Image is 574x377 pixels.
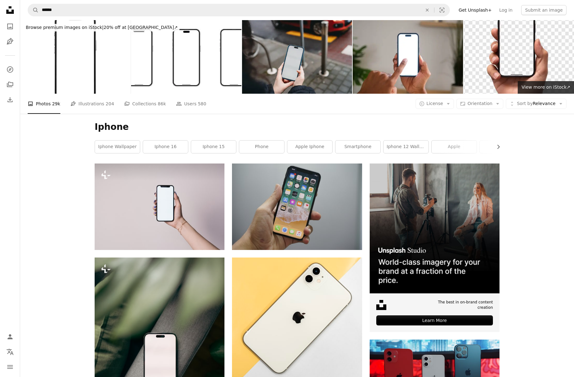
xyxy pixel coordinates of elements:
[95,164,224,250] img: a person holding a cell phone in their hand
[239,141,284,153] a: phone
[427,101,443,106] span: License
[506,99,566,109] button: Sort byRelevance
[4,78,16,91] a: Collections
[384,141,428,153] a: iphone 12 wallpaper
[28,4,39,16] button: Search Unsplash
[232,319,362,325] a: silver iphone 6 on white table
[416,99,454,109] button: License
[467,101,492,106] span: Orientation
[176,94,206,114] a: Users 580
[370,164,499,332] a: The best in on-brand content creationLearn More
[4,330,16,343] a: Log in / Sign up
[4,361,16,373] button: Menu
[287,141,332,153] a: apple iphone
[4,93,16,106] a: Download History
[232,204,362,209] a: person holding space gray iPhone 7
[517,101,555,107] span: Relevance
[495,5,516,15] a: Log in
[131,20,241,94] img: Mockup smart phone new generation and screen Transparent and Clipping Path isolated
[106,100,114,107] span: 204
[493,141,499,153] button: scroll list to the right
[370,164,499,293] img: file-1715651741414-859baba4300dimage
[353,20,463,94] img: Person browsing internet on smartphone with white screen
[70,94,114,114] a: Illustrations 204
[517,101,533,106] span: Sort by
[376,315,493,325] div: Learn More
[95,204,224,209] a: a person holding a cell phone in their hand
[420,4,434,16] button: Clear
[20,20,183,35] a: Browse premium images on iStock|20% off at [GEOGRAPHIC_DATA]↗
[20,20,130,94] img: Realistic mobile phone mockup, template
[95,141,140,153] a: iphone wallpaper
[456,99,503,109] button: Orientation
[242,20,352,94] img: Woman using smartphone with blank white screen outdoors
[26,25,103,30] span: Browse premium images on iStock |
[480,141,525,153] a: macbook
[521,5,566,15] button: Submit an image
[191,141,236,153] a: iphone 15
[198,100,206,107] span: 580
[95,352,224,358] a: a cell phone sitting on top of a table next to a plant
[143,141,188,153] a: iphone 16
[522,85,570,90] span: View more on iStock ↗
[124,94,166,114] a: Collections 86k
[376,300,386,310] img: file-1631678316303-ed18b8b5cb9cimage
[232,164,362,250] img: person holding space gray iPhone 7
[95,121,499,133] h1: Iphone
[422,300,493,310] span: The best in on-brand content creation
[26,25,178,30] span: 20% off at [GEOGRAPHIC_DATA] ↗
[4,20,16,33] a: Photos
[518,81,574,94] a: View more on iStock↗
[158,100,166,107] span: 86k
[335,141,380,153] a: smartphone
[464,20,574,94] img: Smartphone with blank screen
[4,63,16,76] a: Explore
[432,141,477,153] a: apple
[4,346,16,358] button: Language
[4,35,16,48] a: Illustrations
[434,4,450,16] button: Visual search
[455,5,495,15] a: Get Unsplash+
[28,4,450,16] form: Find visuals sitewide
